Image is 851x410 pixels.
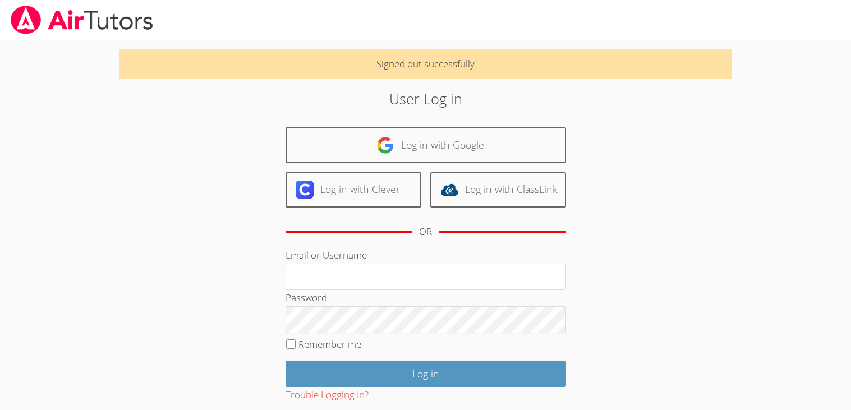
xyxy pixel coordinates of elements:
[196,88,655,109] h2: User Log in
[286,248,367,261] label: Email or Username
[296,181,314,199] img: clever-logo-6eab21bc6e7a338710f1a6ff85c0baf02591cd810cc4098c63d3a4b26e2feb20.svg
[286,127,566,163] a: Log in with Google
[286,291,327,304] label: Password
[119,49,732,79] p: Signed out successfully
[286,361,566,387] input: Log in
[10,6,154,34] img: airtutors_banner-c4298cdbf04f3fff15de1276eac7730deb9818008684d7c2e4769d2f7ddbe033.png
[376,136,394,154] img: google-logo-50288ca7cdecda66e5e0955fdab243c47b7ad437acaf1139b6f446037453330a.svg
[440,181,458,199] img: classlink-logo-d6bb404cc1216ec64c9a2012d9dc4662098be43eaf13dc465df04b49fa7ab582.svg
[286,172,421,208] a: Log in with Clever
[419,224,432,240] div: OR
[298,338,361,351] label: Remember me
[286,387,369,403] button: Trouble Logging In?
[430,172,566,208] a: Log in with ClassLink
